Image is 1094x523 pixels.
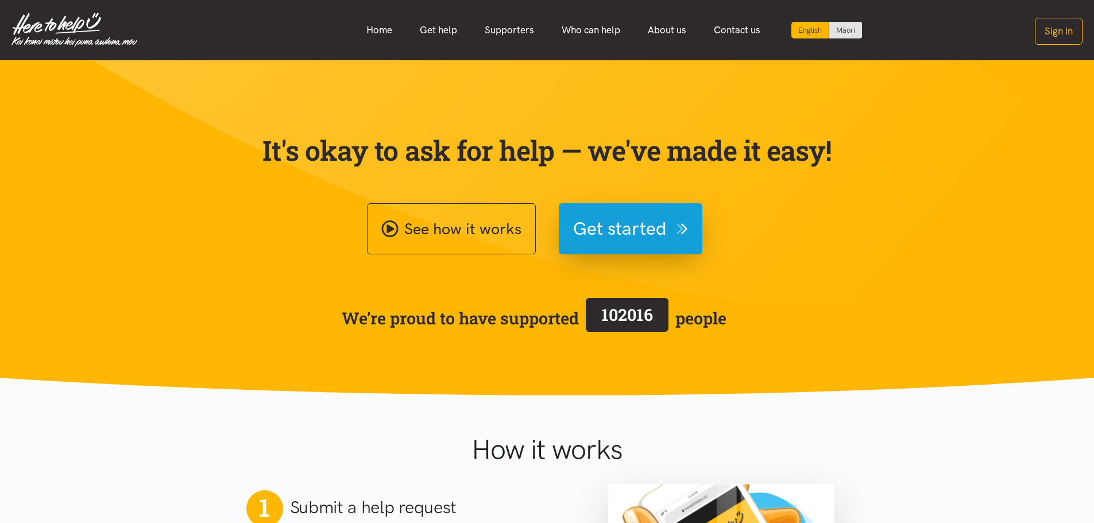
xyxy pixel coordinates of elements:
p: It's okay to ask for help — we've made it easy! [260,134,834,167]
a: Contact us [700,18,774,42]
a: About us [634,18,700,42]
a: Home [353,18,406,42]
div: Language toggle [791,22,863,38]
img: Home [11,13,137,47]
span: We’re proud to have supported people [342,296,726,340]
span: 102016 [601,304,653,326]
h1: How it works [359,433,735,466]
span: Get started [573,214,667,243]
h2: Submit a help request [290,495,457,520]
button: Get started [559,203,702,254]
span: 1 [259,493,269,522]
a: Supporters [471,18,548,42]
a: 102016 [579,296,675,340]
a: Switch to Te Reo Māori [829,22,862,38]
button: Sign in [1035,18,1083,45]
div: Current language [791,22,829,38]
a: Who can help [548,18,634,42]
a: Get help [406,18,471,42]
a: See how it works [367,203,536,254]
